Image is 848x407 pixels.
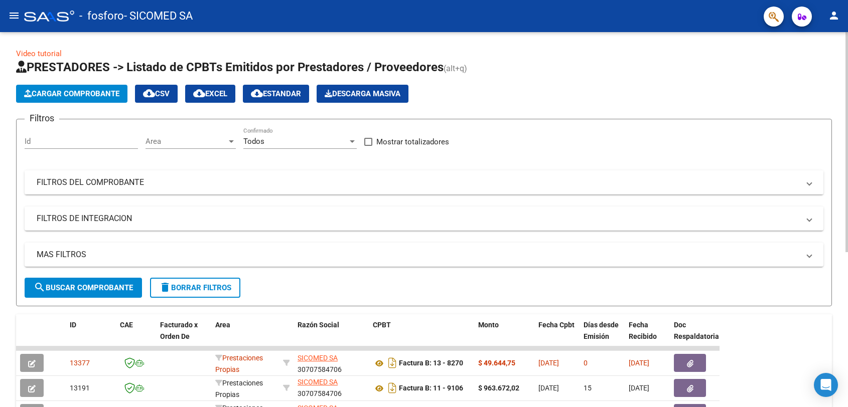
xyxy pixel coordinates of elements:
span: Doc Respaldatoria [674,321,719,340]
span: Fecha Cpbt [538,321,575,329]
mat-expansion-panel-header: FILTROS DE INTEGRACION [25,207,823,231]
span: Buscar Comprobante [34,283,133,292]
datatable-header-cell: Facturado x Orden De [156,314,211,358]
span: 0 [584,359,588,367]
span: [DATE] [629,359,649,367]
datatable-header-cell: Monto [474,314,534,358]
mat-panel-title: FILTROS DEL COMPROBANTE [37,177,799,188]
span: PRESTADORES -> Listado de CPBTs Emitidos por Prestadores / Proveedores [16,60,444,74]
span: (alt+q) [444,64,467,73]
button: EXCEL [185,85,235,103]
span: 13191 [70,384,90,392]
a: Video tutorial [16,49,62,58]
button: Descarga Masiva [317,85,408,103]
span: Facturado x Orden De [160,321,198,340]
h3: Filtros [25,111,59,125]
span: 13377 [70,359,90,367]
span: EXCEL [193,89,227,98]
strong: Factura B: 13 - 8270 [399,359,463,367]
span: Fecha Recibido [629,321,657,340]
span: - fosforo [79,5,124,27]
span: CSV [143,89,170,98]
datatable-header-cell: CAE [116,314,156,358]
span: CAE [120,321,133,329]
datatable-header-cell: Días desde Emisión [580,314,625,358]
i: Descargar documento [386,380,399,396]
mat-expansion-panel-header: MAS FILTROS [25,243,823,267]
datatable-header-cell: Area [211,314,279,358]
mat-panel-title: MAS FILTROS [37,249,799,260]
datatable-header-cell: Fecha Cpbt [534,314,580,358]
strong: Factura B: 11 - 9106 [399,384,463,392]
mat-icon: menu [8,10,20,22]
mat-icon: delete [159,281,171,293]
app-download-masive: Descarga masiva de comprobantes (adjuntos) [317,85,408,103]
button: Buscar Comprobante [25,278,142,298]
datatable-header-cell: Razón Social [294,314,369,358]
mat-icon: person [828,10,840,22]
mat-icon: search [34,281,46,293]
span: Todos [243,137,264,146]
mat-panel-title: FILTROS DE INTEGRACION [37,213,799,224]
datatable-header-cell: CPBT [369,314,474,358]
span: [DATE] [538,359,559,367]
button: Cargar Comprobante [16,85,127,103]
span: [DATE] [629,384,649,392]
span: Area [146,137,227,146]
span: Razón Social [298,321,339,329]
strong: $ 49.644,75 [478,359,515,367]
span: SICOMED SA [298,378,338,386]
span: ID [70,321,76,329]
span: Borrar Filtros [159,283,231,292]
strong: $ 963.672,02 [478,384,519,392]
span: Descarga Masiva [325,89,400,98]
span: Prestaciones Propias [215,354,263,373]
span: - SICOMED SA [124,5,193,27]
span: Area [215,321,230,329]
datatable-header-cell: Doc Respaldatoria [670,314,730,358]
datatable-header-cell: Fecha Recibido [625,314,670,358]
i: Descargar documento [386,355,399,371]
span: 15 [584,384,592,392]
span: Días desde Emisión [584,321,619,340]
span: SICOMED SA [298,354,338,362]
mat-expansion-panel-header: FILTROS DEL COMPROBANTE [25,170,823,194]
div: Open Intercom Messenger [814,373,838,397]
button: Borrar Filtros [150,278,240,298]
div: 30707584706 [298,352,365,373]
button: Estandar [243,85,309,103]
span: Estandar [251,89,301,98]
span: CPBT [373,321,391,329]
span: [DATE] [538,384,559,392]
mat-icon: cloud_download [143,87,155,99]
span: Monto [478,321,499,329]
span: Prestaciones Propias [215,379,263,398]
span: Mostrar totalizadores [376,136,449,148]
mat-icon: cloud_download [251,87,263,99]
mat-icon: cloud_download [193,87,205,99]
datatable-header-cell: ID [66,314,116,358]
span: Cargar Comprobante [24,89,119,98]
div: 30707584706 [298,377,365,398]
button: CSV [135,85,178,103]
